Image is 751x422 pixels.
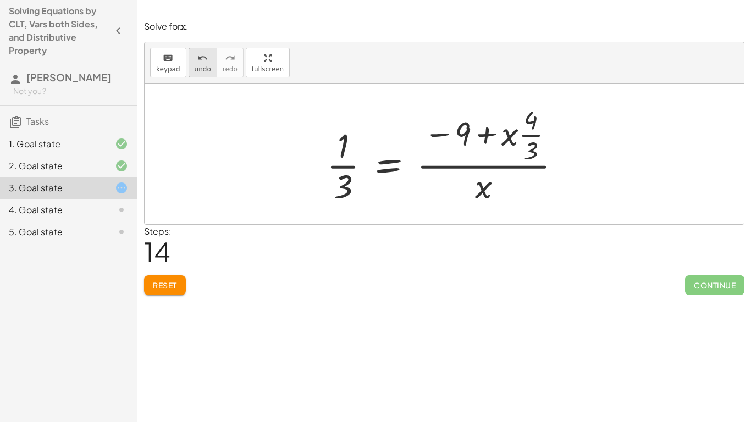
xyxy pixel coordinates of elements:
[115,137,128,151] i: Task finished and correct.
[9,181,97,195] div: 3. Goal state
[9,4,108,57] h4: Solving Equations by CLT, Vars both Sides, and Distributive Property
[153,280,177,290] span: Reset
[163,52,173,65] i: keyboard
[115,159,128,173] i: Task finished and correct.
[150,48,186,77] button: keyboardkeypad
[13,86,128,97] div: Not you?
[252,65,284,73] span: fullscreen
[225,52,235,65] i: redo
[115,181,128,195] i: Task started.
[9,203,97,216] div: 4. Goal state
[26,115,49,127] span: Tasks
[144,275,186,295] button: Reset
[217,48,244,77] button: redoredo
[144,20,744,33] p: Solve for .
[115,203,128,216] i: Task not started.
[115,225,128,238] i: Task not started.
[195,65,211,73] span: undo
[144,225,172,237] label: Steps:
[189,48,217,77] button: undoundo
[26,71,111,84] span: [PERSON_NAME]
[9,225,97,238] div: 5. Goal state
[180,20,186,32] span: x
[144,235,170,268] span: 14
[9,137,97,151] div: 1. Goal state
[197,52,208,65] i: undo
[9,159,97,173] div: 2. Goal state
[223,65,238,73] span: redo
[246,48,290,77] button: fullscreen
[156,65,180,73] span: keypad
